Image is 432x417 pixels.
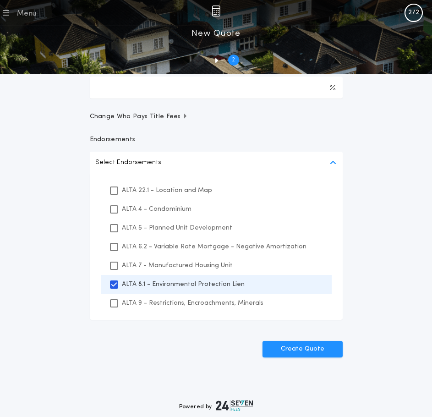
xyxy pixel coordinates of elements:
[212,5,220,16] img: img
[122,261,233,270] p: ALTA 7 - Manufactured Housing Unit
[90,112,188,121] span: Change Who Pays Title Fees
[90,174,343,320] ul: Select Endorsements
[122,223,232,233] p: ALTA 5 - Planned Unit Development
[262,341,343,357] button: Create Quote
[90,112,343,121] button: Change Who Pays Title Fees
[122,280,245,289] p: ALTA 8.1 - Environmental Protection Lien
[122,186,212,195] p: ALTA 22.1 - Location and Map
[16,8,36,19] div: Menu
[232,56,235,64] h2: 2
[90,135,343,144] p: Endorsements
[90,152,343,174] button: Select Endorsements
[122,204,191,214] p: ALTA 4 - Condominium
[122,242,306,252] p: ALTA 6.2 - Variable Rate Mortgage - Negative Amortization
[191,26,240,41] h1: New Quote
[216,400,253,411] img: logo
[122,298,263,308] p: ALTA 9 - Restrictions, Encroachments, Minerals
[95,157,161,168] p: Select Endorsements
[179,400,253,411] div: Powered by
[90,77,343,99] input: Downpayment Percentage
